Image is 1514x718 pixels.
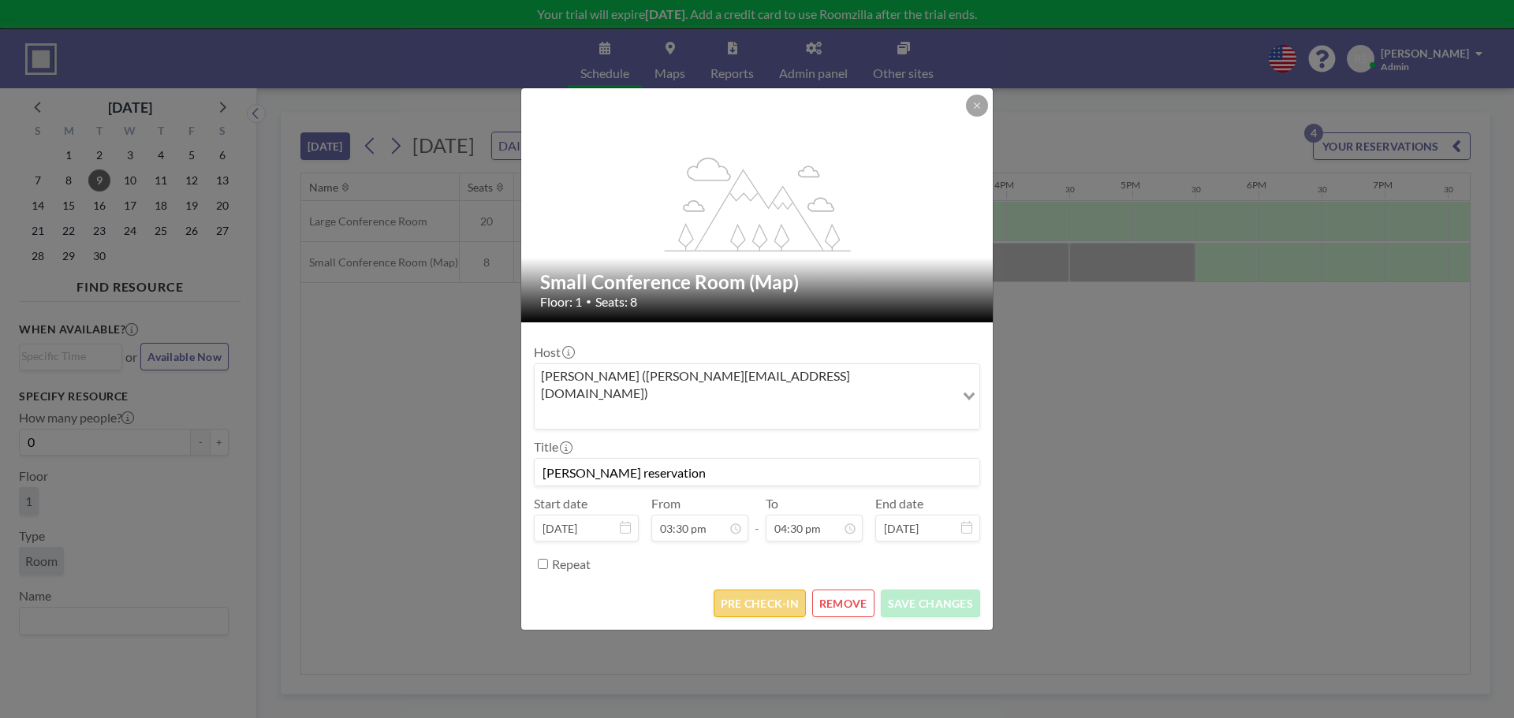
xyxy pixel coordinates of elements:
span: • [586,296,591,307]
g: flex-grow: 1.2; [665,156,851,251]
label: Repeat [552,556,591,572]
label: Title [534,439,571,455]
label: Start date [534,496,587,512]
button: SAVE CHANGES [881,590,980,617]
span: Floor: 1 [540,294,582,310]
span: Seats: 8 [595,294,637,310]
label: Host [534,344,573,360]
input: Search for option [536,405,953,426]
label: From [651,496,681,512]
button: PRE CHECK-IN [714,590,806,617]
span: - [755,501,759,536]
span: [PERSON_NAME] ([PERSON_NAME][EMAIL_ADDRESS][DOMAIN_NAME]) [538,367,952,403]
div: Search for option [535,364,979,430]
button: REMOVE [812,590,874,617]
label: To [766,496,778,512]
label: End date [875,496,923,512]
h2: Small Conference Room (Map) [540,270,975,294]
input: (No title) [535,459,979,485]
